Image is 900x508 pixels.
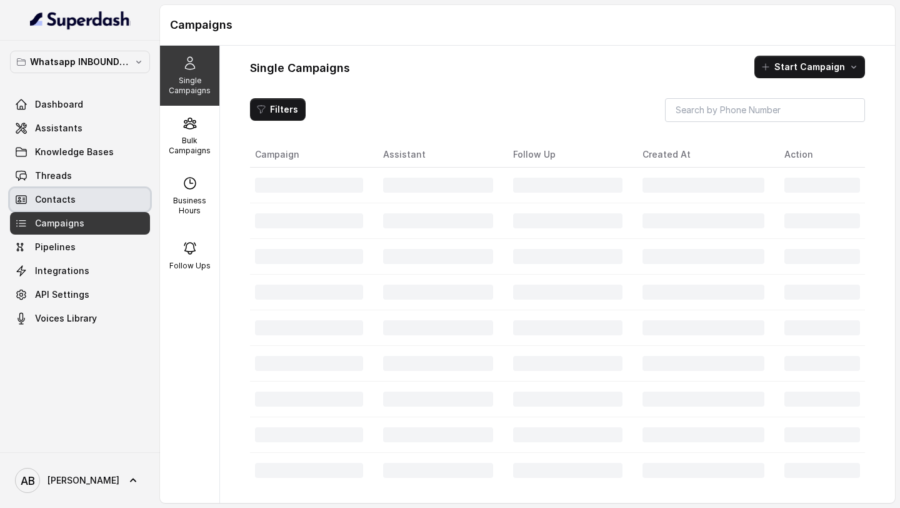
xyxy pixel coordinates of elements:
[10,141,150,163] a: Knowledge Bases
[373,142,503,168] th: Assistant
[30,10,131,30] img: light.svg
[35,241,76,253] span: Pipelines
[10,236,150,258] a: Pipelines
[35,170,72,182] span: Threads
[774,142,865,168] th: Action
[165,76,214,96] p: Single Campaigns
[10,283,150,306] a: API Settings
[165,136,214,156] p: Bulk Campaigns
[165,196,214,216] p: Business Hours
[503,142,633,168] th: Follow Up
[10,117,150,140] a: Assistants
[10,188,150,211] a: Contacts
[170,15,885,35] h1: Campaigns
[35,98,83,111] span: Dashboard
[35,288,89,301] span: API Settings
[35,265,89,277] span: Integrations
[250,142,373,168] th: Campaign
[665,98,865,122] input: Search by Phone Number
[169,261,211,271] p: Follow Ups
[10,260,150,282] a: Integrations
[35,312,97,325] span: Voices Library
[10,93,150,116] a: Dashboard
[47,474,119,487] span: [PERSON_NAME]
[35,217,84,230] span: Campaigns
[10,165,150,187] a: Threads
[10,307,150,330] a: Voices Library
[250,98,306,121] button: Filters
[10,51,150,73] button: Whatsapp INBOUND Workspace
[35,146,114,158] span: Knowledge Bases
[250,58,350,78] h1: Single Campaigns
[35,122,82,135] span: Assistants
[30,54,130,69] p: Whatsapp INBOUND Workspace
[10,463,150,498] a: [PERSON_NAME]
[754,56,865,78] button: Start Campaign
[21,474,35,487] text: AB
[632,142,774,168] th: Created At
[35,193,76,206] span: Contacts
[10,212,150,235] a: Campaigns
